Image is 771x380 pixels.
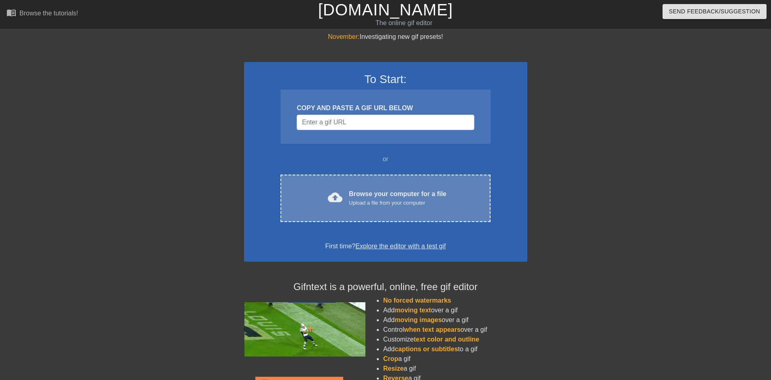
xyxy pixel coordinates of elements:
span: No forced watermarks [383,297,451,304]
span: Send Feedback/Suggestion [669,6,760,17]
div: First time? [255,241,517,251]
h3: To Start: [255,73,517,86]
a: Explore the editor with a test gif [355,243,446,250]
span: moving images [395,316,442,323]
span: Resize [383,365,404,372]
div: Upload a file from your computer [349,199,446,207]
div: COPY AND PASTE A GIF URL BELOW [297,103,474,113]
li: Add over a gif [383,315,527,325]
div: Browse the tutorials! [19,10,78,17]
h4: Gifntext is a powerful, online, free gif editor [244,281,527,293]
div: Investigating new gif presets! [244,32,527,42]
span: when text appears [404,326,461,333]
input: Username [297,115,474,130]
li: a gif [383,354,527,364]
span: menu_book [6,8,16,17]
li: Control over a gif [383,325,527,335]
a: Browse the tutorials! [6,8,78,20]
div: The online gif editor [261,18,547,28]
img: football_small.gif [244,302,365,357]
li: Add to a gif [383,344,527,354]
li: Customize [383,335,527,344]
button: Send Feedback/Suggestion [663,4,767,19]
div: or [265,154,506,164]
span: text color and outline [414,336,479,343]
span: moving text [395,307,431,314]
span: Crop [383,355,398,362]
div: Browse your computer for a file [349,189,446,207]
li: Add over a gif [383,305,527,315]
span: cloud_upload [328,190,342,205]
li: a gif [383,364,527,374]
a: [DOMAIN_NAME] [318,1,453,19]
span: captions or subtitles [395,346,458,352]
span: November: [328,33,359,40]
